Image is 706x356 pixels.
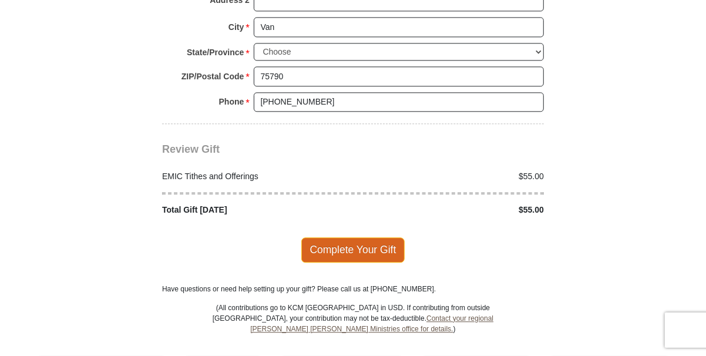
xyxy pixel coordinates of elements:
[353,204,550,216] div: $55.00
[212,303,494,355] p: (All contributions go to KCM [GEOGRAPHIC_DATA] in USD. If contributing from outside [GEOGRAPHIC_D...
[219,93,244,110] strong: Phone
[250,314,493,333] a: Contact your regional [PERSON_NAME] [PERSON_NAME] Ministries office for details.
[228,19,244,35] strong: City
[181,68,244,85] strong: ZIP/Postal Code
[162,143,220,155] span: Review Gift
[353,170,550,183] div: $55.00
[156,204,354,216] div: Total Gift [DATE]
[162,284,544,294] p: Have questions or need help setting up your gift? Please call us at [PHONE_NUMBER].
[187,44,244,61] strong: State/Province
[156,170,354,183] div: EMIC Tithes and Offerings
[301,237,405,262] span: Complete Your Gift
